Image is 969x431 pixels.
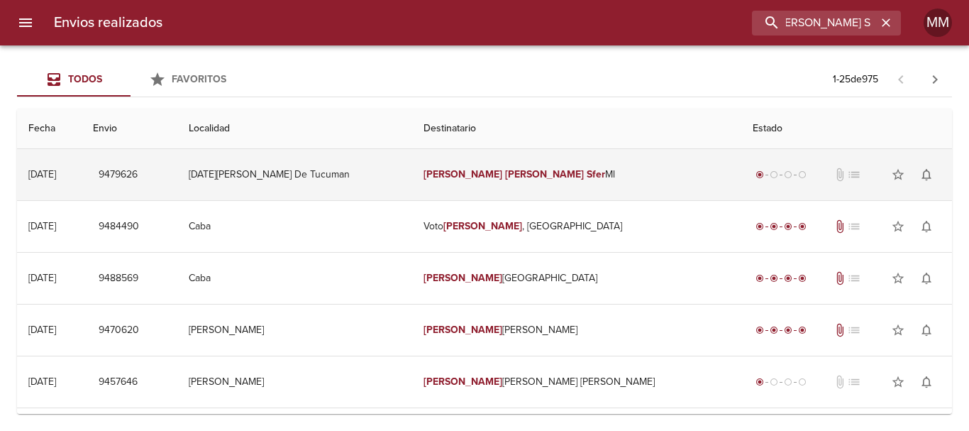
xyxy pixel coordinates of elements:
span: notifications_none [919,219,934,234]
em: Sfer [587,168,605,180]
span: No tiene documentos adjuntos [833,375,847,389]
span: 9488569 [99,270,138,288]
button: 9479626 [93,162,143,188]
span: radio_button_checked [770,222,778,231]
div: [DATE] [28,168,56,180]
span: radio_button_checked [770,274,778,283]
em: [PERSON_NAME] [505,168,584,180]
span: radio_button_unchecked [770,170,778,179]
button: Activar notificaciones [912,160,941,189]
span: radio_button_unchecked [784,170,792,179]
span: radio_button_checked [798,274,807,283]
div: MM [924,9,952,37]
td: [GEOGRAPHIC_DATA] [412,253,741,304]
span: notifications_none [919,168,934,182]
div: [DATE] [28,376,56,388]
span: 9479626 [99,166,138,184]
span: No tiene pedido asociado [847,219,861,234]
button: Agregar a favoritos [884,212,912,241]
td: Voto , [GEOGRAPHIC_DATA] [412,201,741,252]
th: Envio [82,109,177,149]
button: Activar notificaciones [912,368,941,396]
span: radio_button_checked [798,222,807,231]
span: Pagina anterior [884,72,918,86]
span: star_border [891,375,905,389]
button: 9470620 [93,317,145,344]
span: star_border [891,219,905,234]
em: [PERSON_NAME] [423,376,502,388]
span: radio_button_checked [770,326,778,334]
div: Entregado [753,219,809,234]
div: [DATE] [28,272,56,284]
span: radio_button_checked [784,222,792,231]
button: 9488569 [93,266,144,292]
span: radio_button_checked [755,222,764,231]
span: star_border [891,323,905,337]
span: radio_button_unchecked [798,170,807,179]
em: [PERSON_NAME] [423,324,502,336]
span: radio_button_checked [784,326,792,334]
h6: Envios realizados [54,11,162,34]
div: Generado [753,375,809,389]
button: Activar notificaciones [912,264,941,293]
span: notifications_none [919,375,934,389]
input: buscar [752,11,877,36]
td: Caba [177,201,412,252]
button: 9484490 [93,214,145,240]
span: Tiene documentos adjuntos [833,219,847,234]
span: radio_button_unchecked [798,378,807,386]
span: radio_button_unchecked [770,378,778,386]
span: 9470620 [99,322,139,339]
td: [PERSON_NAME] [177,356,412,408]
div: Entregado [753,323,809,337]
button: menu [9,6,43,40]
span: No tiene pedido asociado [847,323,861,337]
button: 9457646 [93,369,143,395]
em: [PERSON_NAME] [443,220,522,232]
th: Fecha [17,109,82,149]
span: radio_button_checked [755,274,764,283]
td: [DATE][PERSON_NAME] De Tucuman [177,149,412,200]
p: 1 - 25 de 975 [833,72,878,87]
button: Agregar a favoritos [884,264,912,293]
th: Localidad [177,109,412,149]
span: Tiene documentos adjuntos [833,323,847,337]
span: Tiene documentos adjuntos [833,271,847,285]
div: [DATE] [28,324,56,336]
em: [PERSON_NAME] [423,168,502,180]
th: Destinatario [412,109,741,149]
span: Todos [68,73,102,85]
button: Agregar a favoritos [884,316,912,344]
span: No tiene pedido asociado [847,168,861,182]
span: radio_button_checked [755,378,764,386]
td: Caba [177,253,412,304]
div: [DATE] [28,220,56,232]
th: Estado [741,109,952,149]
span: notifications_none [919,323,934,337]
td: [PERSON_NAME] [PERSON_NAME] [412,356,741,408]
div: Abrir información de usuario [924,9,952,37]
span: 9457646 [99,373,138,391]
span: radio_button_checked [755,326,764,334]
td: Ml [412,149,741,200]
td: [PERSON_NAME] [412,305,741,356]
span: radio_button_checked [784,274,792,283]
span: notifications_none [919,271,934,285]
div: Tabs Envios [17,62,244,97]
td: [PERSON_NAME] [177,305,412,356]
span: No tiene documentos adjuntos [833,168,847,182]
span: star_border [891,168,905,182]
span: radio_button_checked [755,170,764,179]
span: Favoritos [172,73,226,85]
div: Generado [753,168,809,182]
span: No tiene pedido asociado [847,271,861,285]
span: star_border [891,271,905,285]
span: 9484490 [99,218,139,236]
button: Activar notificaciones [912,316,941,344]
button: Agregar a favoritos [884,368,912,396]
span: radio_button_unchecked [784,378,792,386]
button: Activar notificaciones [912,212,941,241]
span: radio_button_checked [798,326,807,334]
em: [PERSON_NAME] [423,272,502,284]
button: Agregar a favoritos [884,160,912,189]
